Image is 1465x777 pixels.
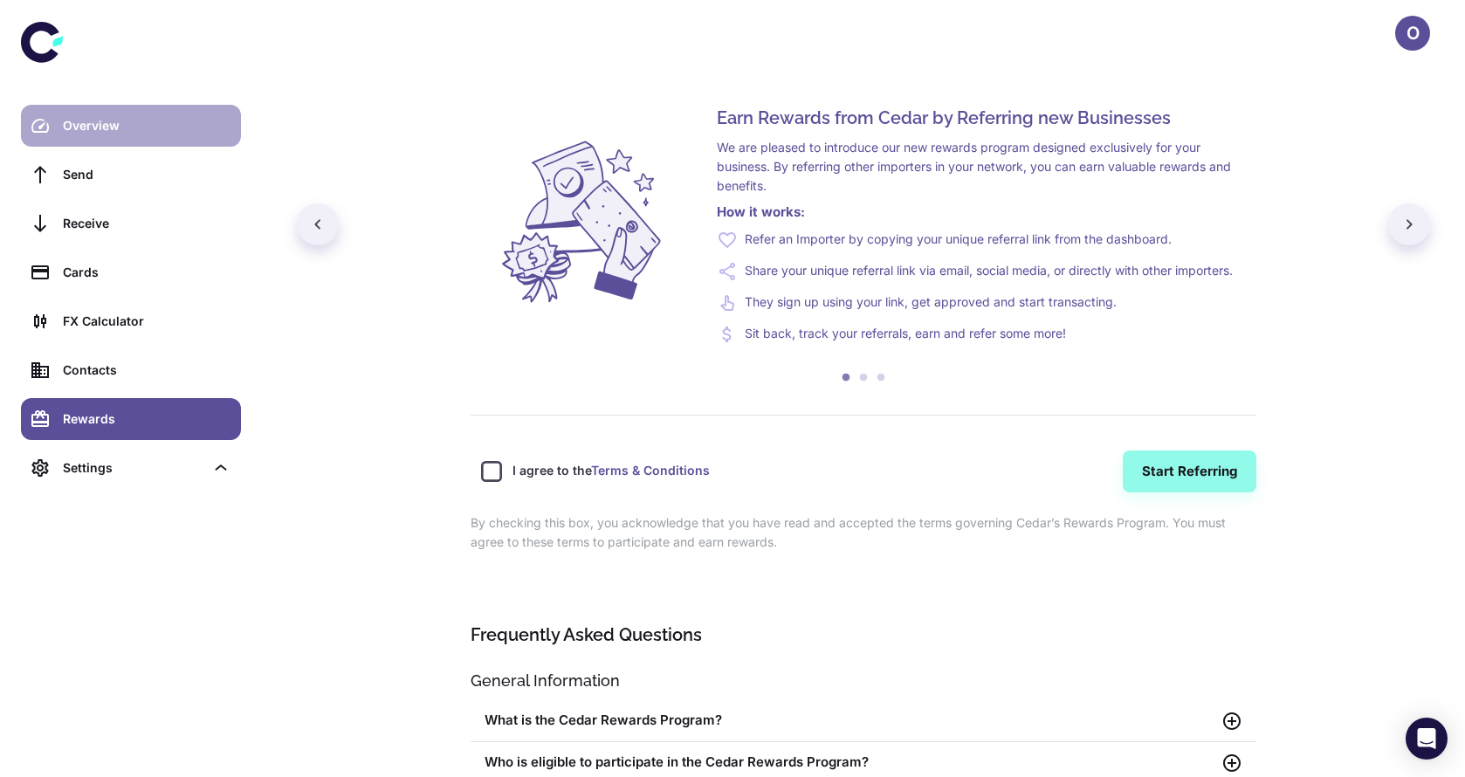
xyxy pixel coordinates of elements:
p: Refer an Importer by copying your unique referral link from the dashboard. [745,230,1172,251]
span: I agree to the [512,461,710,480]
p: By checking this box, you acknowledge that you have read and accepted the terms governing Cedar’s... [471,513,1256,552]
a: Contacts [21,349,241,391]
a: Terms & Conditions [591,463,710,478]
h5: Frequently Asked Questions [471,622,1256,648]
p: They sign up using your link, get approved and start transacting. [745,292,1117,313]
a: FX Calculator [21,300,241,342]
div: Overview [63,116,230,135]
div: Send [63,165,230,184]
a: Receive [21,203,241,244]
div: Receive [63,214,230,233]
div: What is the Cedar Rewards Program? [485,711,1221,731]
p: Share your unique referral link via email, social media, or directly with other importers. [745,261,1233,282]
button: 3 [872,369,890,387]
div: Contacts [63,361,230,380]
h5: Earn Rewards from Cedar by Referring new Businesses [717,105,1241,131]
button: 2 [855,369,872,387]
div: Open Intercom Messenger [1406,718,1448,760]
div: Settings [21,447,241,489]
a: Rewards [21,398,241,440]
button: 1 [837,369,855,387]
a: Cards [21,251,241,293]
div: Cards [63,263,230,282]
div: Rewards [63,409,230,429]
h6: General Information [471,669,1256,693]
div: Who is eligible to participate in the Cedar Rewards Program? [485,753,1221,773]
p: We are pleased to introduce our new rewards program designed exclusively for your business. By re... [717,138,1241,196]
div: Settings [63,458,204,478]
div: What is the Cedar Rewards Program? [471,700,1256,742]
button: Start Referring [1123,450,1256,492]
a: Overview [21,105,241,147]
a: Send [21,154,241,196]
p: Sit back, track your referrals, earn and refer some more! [745,324,1066,345]
h6: How it works : [717,203,1241,223]
button: O [1395,16,1430,51]
div: FX Calculator [63,312,230,331]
